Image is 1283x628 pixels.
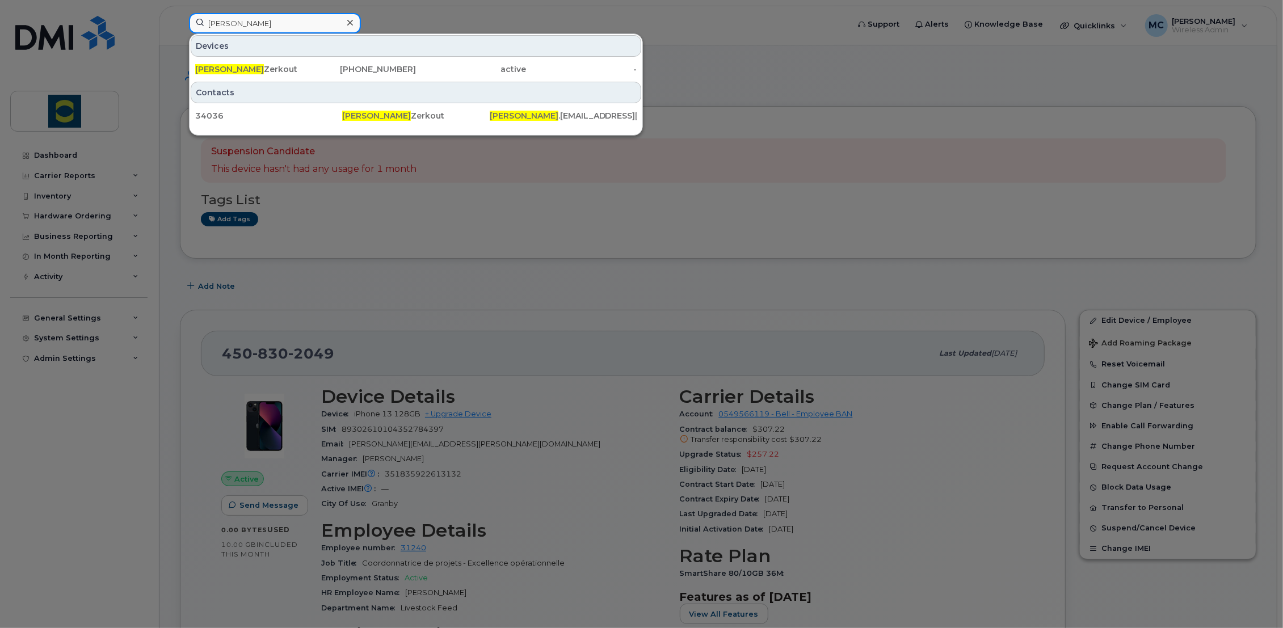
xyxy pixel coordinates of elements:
span: [PERSON_NAME] [195,64,264,74]
a: [PERSON_NAME]Zerkout[PHONE_NUMBER]active- [191,59,641,79]
div: .[EMAIL_ADDRESS][DOMAIN_NAME] [490,110,637,121]
div: - [527,64,637,75]
span: [PERSON_NAME] [342,111,411,121]
div: Contacts [191,82,641,103]
a: 34036[PERSON_NAME]Zerkout[PERSON_NAME].[EMAIL_ADDRESS][DOMAIN_NAME] [191,106,641,126]
div: Devices [191,35,641,57]
div: 34036 [195,110,342,121]
div: Zerkout [342,110,489,121]
span: [PERSON_NAME] [490,111,558,121]
div: [PHONE_NUMBER] [306,64,417,75]
div: active [416,64,527,75]
div: Zerkout [195,64,306,75]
